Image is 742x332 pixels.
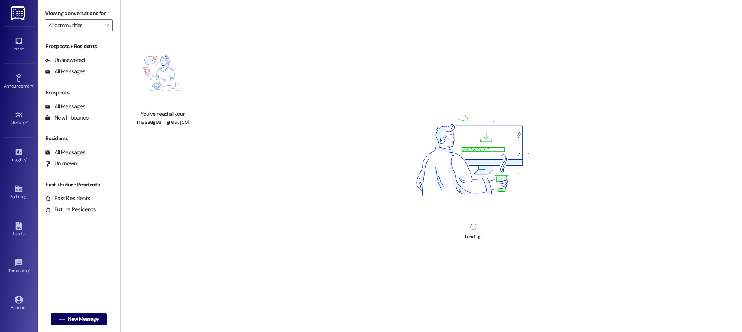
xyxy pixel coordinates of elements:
div: New Inbounds [45,114,89,122]
img: empty-state [129,40,196,106]
div: Unanswered [45,56,85,64]
i:  [104,22,109,28]
span: • [26,156,27,161]
a: Insights • [4,146,34,166]
div: You've read all your messages - great job! [129,110,196,126]
div: All Messages [45,68,85,76]
a: Leads [4,220,34,240]
img: ResiDesk Logo [11,6,26,20]
div: All Messages [45,149,85,156]
span: • [29,267,30,272]
a: Buildings [4,182,34,203]
label: Viewing conversations for [45,8,113,19]
div: Prospects [38,89,120,97]
a: Templates • [4,256,34,277]
span: • [27,119,28,124]
button: New Message [51,313,107,325]
span: New Message [68,315,98,323]
div: Prospects + Residents [38,42,120,50]
div: Past Residents [45,194,91,202]
div: Past + Future Residents [38,181,120,189]
a: Account [4,293,34,314]
div: Residents [38,135,120,143]
a: Site Visit • [4,109,34,129]
div: Loading... [465,233,482,241]
div: Future Residents [45,206,96,214]
a: Inbox [4,35,34,55]
div: All Messages [45,103,85,111]
i:  [59,316,65,322]
input: All communities [48,19,101,31]
div: Unknown [45,160,77,168]
span: • [33,82,35,88]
